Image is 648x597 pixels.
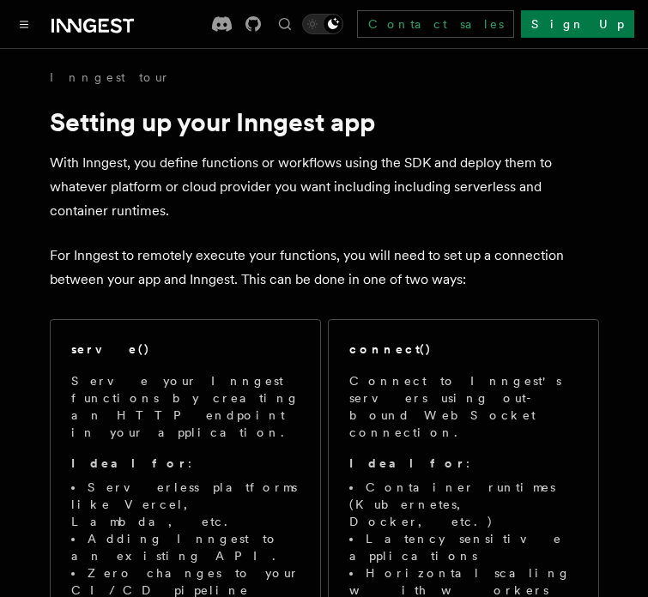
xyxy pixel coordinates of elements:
p: : [349,455,578,472]
li: Adding Inngest to an existing API. [71,530,300,564]
li: Container runtimes (Kubernetes, Docker, etc.) [349,479,578,530]
h2: connect() [349,341,432,358]
button: Toggle dark mode [302,14,343,34]
a: Sign Up [521,10,634,38]
h2: serve() [71,341,150,358]
li: Serverless platforms like Vercel, Lambda, etc. [71,479,300,530]
p: With Inngest, you define functions or workflows using the SDK and deploy them to whatever platfor... [50,151,599,223]
button: Find something... [275,14,295,34]
p: Connect to Inngest's servers using out-bound WebSocket connection. [349,372,578,441]
button: Toggle navigation [14,14,34,34]
p: For Inngest to remotely execute your functions, you will need to set up a connection between your... [50,244,599,292]
li: Latency sensitive applications [349,530,578,564]
p: Serve your Inngest functions by creating an HTTP endpoint in your application. [71,372,300,441]
p: : [71,455,300,472]
strong: Ideal for [349,456,466,470]
strong: Ideal for [71,456,188,470]
a: Inngest tour [50,69,170,86]
h1: Setting up your Inngest app [50,106,599,137]
a: Contact sales [357,10,514,38]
